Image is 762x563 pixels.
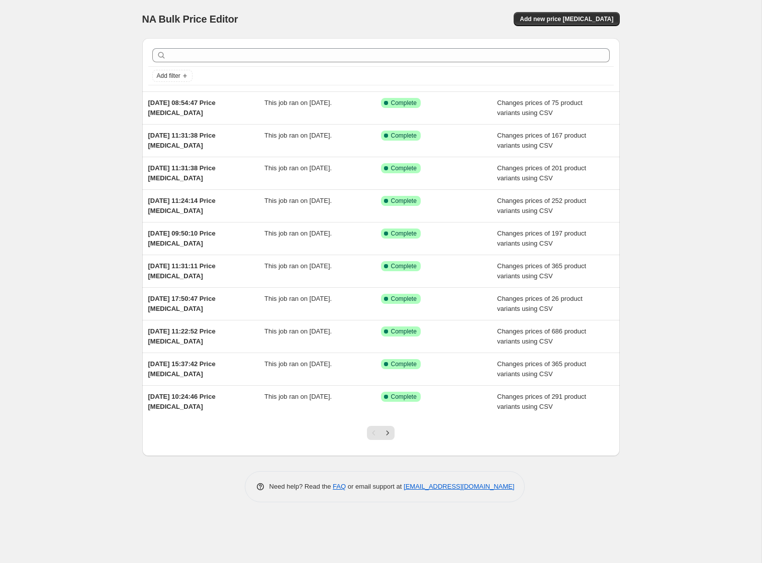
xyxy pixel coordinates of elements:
[497,197,586,214] span: Changes prices of 252 product variants using CSV
[264,132,332,139] span: This job ran on [DATE].
[157,72,180,80] span: Add filter
[142,14,238,25] span: NA Bulk Price Editor
[148,99,216,117] span: [DATE] 08:54:47 Price [MEDICAL_DATA]
[404,483,514,490] a: [EMAIL_ADDRESS][DOMAIN_NAME]
[391,393,417,401] span: Complete
[264,164,332,172] span: This job ran on [DATE].
[391,360,417,368] span: Complete
[346,483,404,490] span: or email support at
[497,164,586,182] span: Changes prices of 201 product variants using CSV
[520,15,613,23] span: Add new price [MEDICAL_DATA]
[148,393,216,410] span: [DATE] 10:24:46 Price [MEDICAL_DATA]
[264,360,332,368] span: This job ran on [DATE].
[269,483,333,490] span: Need help? Read the
[148,327,216,345] span: [DATE] 11:22:52 Price [MEDICAL_DATA]
[148,230,216,247] span: [DATE] 09:50:10 Price [MEDICAL_DATA]
[148,360,216,378] span: [DATE] 15:37:42 Price [MEDICAL_DATA]
[497,230,586,247] span: Changes prices of 197 product variants using CSV
[264,327,332,335] span: This job ran on [DATE].
[148,295,216,312] span: [DATE] 17:50:47 Price [MEDICAL_DATA]
[148,132,216,149] span: [DATE] 11:31:38 Price [MEDICAL_DATA]
[391,327,417,335] span: Complete
[497,393,586,410] span: Changes prices of 291 product variants using CSV
[148,197,216,214] span: [DATE] 11:24:14 Price [MEDICAL_DATA]
[497,295,583,312] span: Changes prices of 26 product variants using CSV
[497,132,586,149] span: Changes prices of 167 product variants using CSV
[367,426,395,440] nav: Pagination
[264,295,332,302] span: This job ran on [DATE].
[391,99,417,107] span: Complete
[333,483,346,490] a: FAQ
[391,295,417,303] span: Complete
[391,132,417,140] span: Complete
[391,164,417,172] span: Complete
[497,327,586,345] span: Changes prices of 686 product variants using CSV
[391,230,417,238] span: Complete
[514,12,619,26] button: Add new price [MEDICAL_DATA]
[391,197,417,205] span: Complete
[148,262,216,280] span: [DATE] 11:31:11 Price [MEDICAL_DATA]
[497,262,586,280] span: Changes prices of 365 product variants using CSV
[497,99,583,117] span: Changes prices of 75 product variants using CSV
[148,164,216,182] span: [DATE] 11:31:38 Price [MEDICAL_DATA]
[497,360,586,378] span: Changes prices of 365 product variants using CSV
[264,99,332,106] span: This job ran on [DATE].
[391,262,417,270] span: Complete
[264,262,332,270] span: This job ran on [DATE].
[152,70,193,82] button: Add filter
[380,426,395,440] button: Next
[264,230,332,237] span: This job ran on [DATE].
[264,393,332,400] span: This job ran on [DATE].
[264,197,332,204] span: This job ran on [DATE].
